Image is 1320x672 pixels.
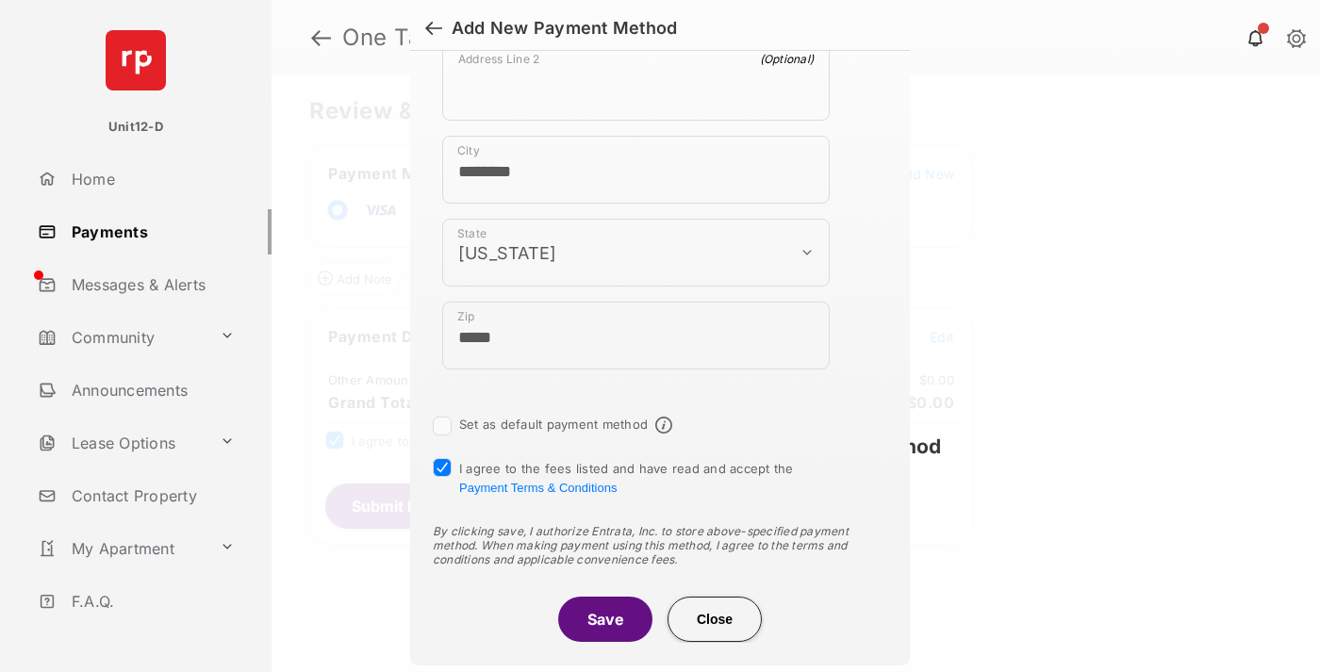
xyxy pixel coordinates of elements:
[452,18,677,39] div: Add New Payment Method
[442,43,830,121] div: payment_method_screening[postal_addresses][addressLine2]
[442,302,830,369] div: payment_method_screening[postal_addresses][postalCode]
[459,461,794,495] span: I agree to the fees listed and have read and accept the
[668,597,762,642] button: Close
[459,481,617,495] button: I agree to the fees listed and have read and accept the
[442,136,830,204] div: payment_method_screening[postal_addresses][locality]
[655,417,672,434] span: Default payment method info
[442,219,830,287] div: payment_method_screening[postal_addresses][administrativeArea]
[459,417,648,432] label: Set as default payment method
[433,524,887,566] div: By clicking save, I authorize Entrata, Inc. to store above-specified payment method. When making ...
[558,597,652,642] button: Save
